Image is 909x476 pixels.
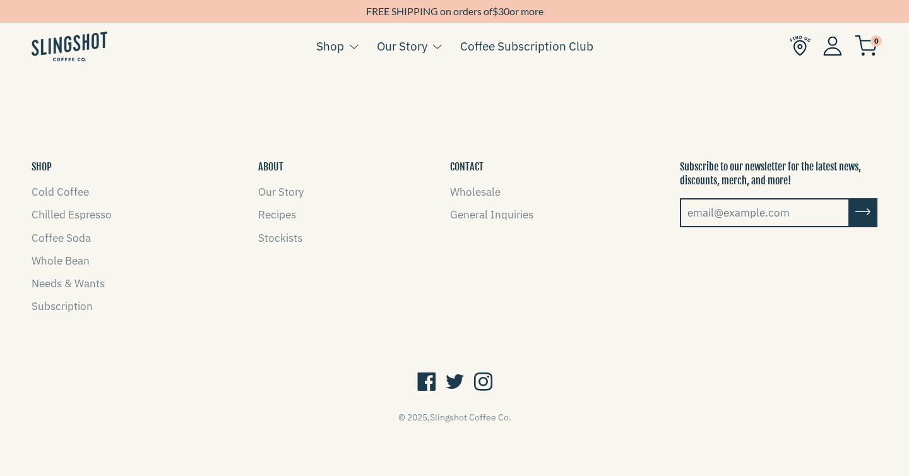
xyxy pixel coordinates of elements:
a: Stockists [258,231,302,245]
button: ABOUT [258,160,283,174]
a: Coffee Subscription Club [460,37,593,56]
span: © 2025, [398,412,511,423]
a: Our Story [377,37,427,56]
a: Slingshot Coffee Co. [430,412,511,423]
img: Account [823,36,842,56]
span: 0 [870,35,882,47]
a: Wholesale [450,185,501,199]
a: Cold Coffee [32,185,89,199]
span: 30 [498,5,509,17]
img: cart [855,35,877,56]
span: $ [492,5,498,17]
a: 0 [855,39,877,54]
p: Subscribe to our newsletter for the latest news, discounts, merch, and more! [680,160,877,188]
a: General Inquiries [450,208,533,222]
a: Shop [316,37,344,56]
a: Chilled Espresso [32,208,112,222]
a: Recipes [258,208,296,222]
button: SHOP [32,160,52,174]
input: email@example.com [680,198,850,227]
a: Needs & Wants [32,277,105,290]
img: Find Us [790,35,811,56]
a: Subscription [32,299,93,313]
a: Whole Bean [32,254,90,268]
a: Our Story [258,185,304,199]
button: CONTACT [450,160,484,174]
a: Coffee Soda [32,231,91,245]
